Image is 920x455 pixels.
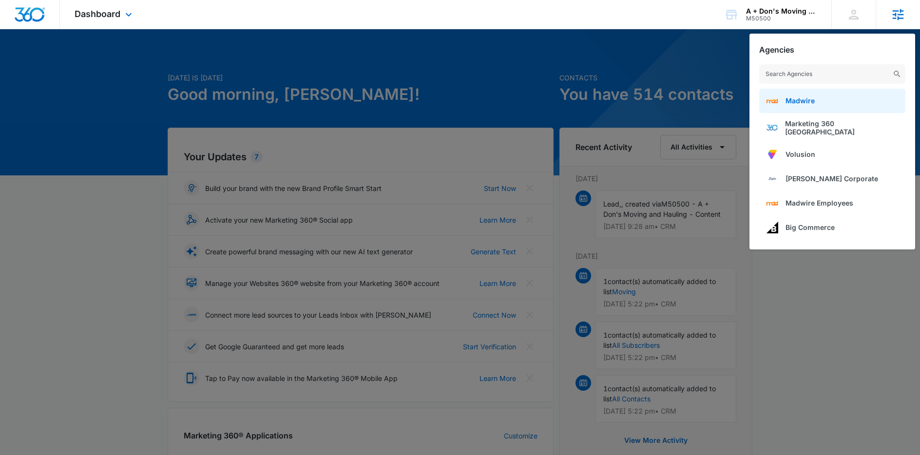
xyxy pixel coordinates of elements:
a: [PERSON_NAME] Corporate [759,167,905,191]
h2: Agencies [759,45,794,55]
span: Marketing 360 [GEOGRAPHIC_DATA] [785,119,899,136]
a: Madwire [759,89,905,113]
div: account id [746,15,817,22]
span: Madwire Employees [786,199,853,207]
span: Madwire [786,96,815,105]
span: Volusion [786,150,815,158]
input: Search Agencies [759,64,905,84]
div: account name [746,7,817,15]
a: Marketing 360 [GEOGRAPHIC_DATA] [759,113,905,142]
span: [PERSON_NAME] Corporate [786,174,878,183]
a: Madwire Employees [759,191,905,215]
a: Big Commerce [759,215,905,240]
span: Big Commerce [786,223,835,231]
span: Dashboard [75,9,120,19]
a: Volusion [759,142,905,167]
